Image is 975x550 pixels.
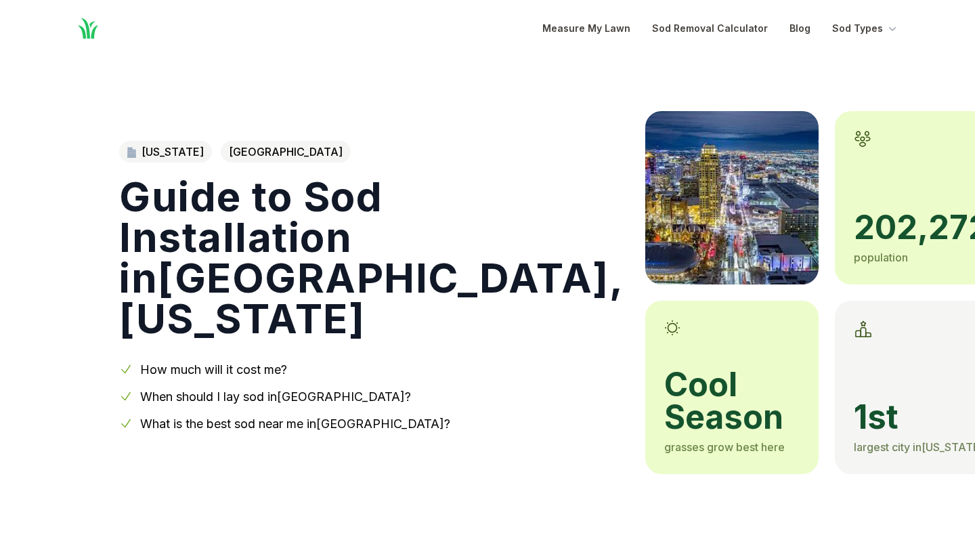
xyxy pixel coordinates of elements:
span: population [854,251,908,264]
h1: Guide to Sod Installation in [GEOGRAPHIC_DATA] , [US_STATE] [119,176,624,339]
img: A picture of Salt Lake City [645,111,819,284]
span: grasses grow best here [664,440,785,454]
a: [US_STATE] [119,141,212,163]
a: When should I lay sod in[GEOGRAPHIC_DATA]? [140,389,411,404]
span: cool season [664,368,800,433]
a: Blog [789,20,810,37]
a: How much will it cost me? [140,362,287,377]
a: Sod Removal Calculator [652,20,768,37]
button: Sod Types [832,20,899,37]
img: Utah state outline [127,147,136,158]
span: [GEOGRAPHIC_DATA] [221,141,351,163]
a: What is the best sod near me in[GEOGRAPHIC_DATA]? [140,417,450,431]
a: Measure My Lawn [542,20,630,37]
